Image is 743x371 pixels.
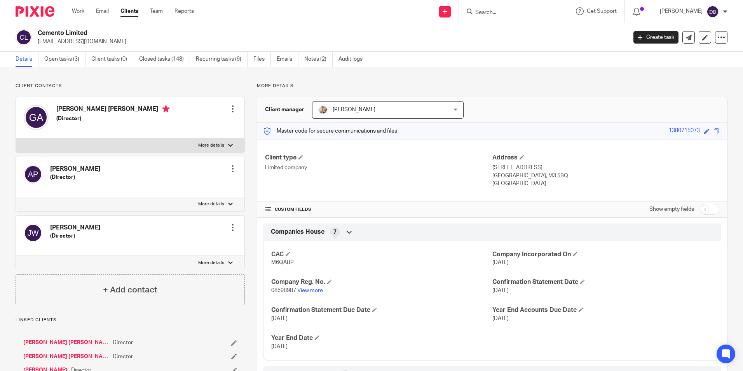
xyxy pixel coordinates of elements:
[271,288,296,293] span: 08598987
[120,7,138,15] a: Clients
[198,260,224,266] p: More details
[492,316,509,321] span: [DATE]
[649,205,694,213] label: Show empty fields
[56,105,170,115] h4: [PERSON_NAME] [PERSON_NAME]
[198,142,224,149] p: More details
[277,52,298,67] a: Emails
[91,52,133,67] a: Client tasks (0)
[318,105,328,114] img: IMG_7594.jpg
[492,260,509,265] span: [DATE]
[271,316,288,321] span: [DATE]
[150,7,163,15] a: Team
[492,306,713,314] h4: Year End Accounts Due Date
[196,52,248,67] a: Recurring tasks (9)
[72,7,84,15] a: Work
[23,353,109,360] a: [PERSON_NAME] [PERSON_NAME]
[263,127,397,135] p: Master code for secure communications and files
[56,115,170,122] h5: (Director)
[24,165,42,184] img: svg%3E
[265,164,492,171] p: Limited company
[44,52,85,67] a: Open tasks (3)
[38,38,622,45] p: [EMAIL_ADDRESS][DOMAIN_NAME]
[16,29,32,45] img: svg%3E
[162,105,170,113] i: Primary
[333,228,337,236] span: 7
[96,7,109,15] a: Email
[24,224,42,242] img: svg%3E
[103,284,157,296] h4: + Add contact
[16,317,245,323] p: Linked clients
[271,250,492,259] h4: CAC
[271,334,492,342] h4: Year End Date
[198,201,224,207] p: More details
[38,29,505,37] h2: Cemento Limited
[16,6,54,17] img: Pixie
[706,5,719,18] img: svg%3E
[265,106,304,114] h3: Client manager
[113,339,133,346] span: Director
[633,31,678,44] a: Create task
[297,288,323,293] a: View more
[338,52,368,67] a: Audit logs
[492,288,509,293] span: [DATE]
[271,306,492,314] h4: Confirmation Statement Due Date
[50,165,100,173] h4: [PERSON_NAME]
[271,344,288,349] span: [DATE]
[50,232,100,240] h5: (Director)
[271,278,492,286] h4: Company Reg. No.
[24,105,49,130] img: svg%3E
[492,164,719,171] p: [STREET_ADDRESS]
[50,224,100,232] h4: [PERSON_NAME]
[271,260,294,265] span: M6QABP
[253,52,271,67] a: Files
[492,172,719,180] p: [GEOGRAPHIC_DATA], M3 5BQ
[492,250,713,259] h4: Company Incorporated On
[669,127,700,136] div: 1380715073
[16,83,245,89] p: Client contacts
[492,154,719,162] h4: Address
[265,154,492,162] h4: Client type
[265,206,492,213] h4: CUSTOM FIELDS
[139,52,190,67] a: Closed tasks (148)
[50,173,100,181] h5: (Director)
[271,228,324,236] span: Companies House
[492,278,713,286] h4: Confirmation Statement Date
[174,7,194,15] a: Reports
[660,7,703,15] p: [PERSON_NAME]
[304,52,333,67] a: Notes (2)
[474,9,544,16] input: Search
[333,107,375,112] span: [PERSON_NAME]
[257,83,727,89] p: More details
[113,353,133,360] span: Director
[587,9,617,14] span: Get Support
[16,52,38,67] a: Details
[23,339,109,346] a: [PERSON_NAME] [PERSON_NAME]
[492,180,719,187] p: [GEOGRAPHIC_DATA]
